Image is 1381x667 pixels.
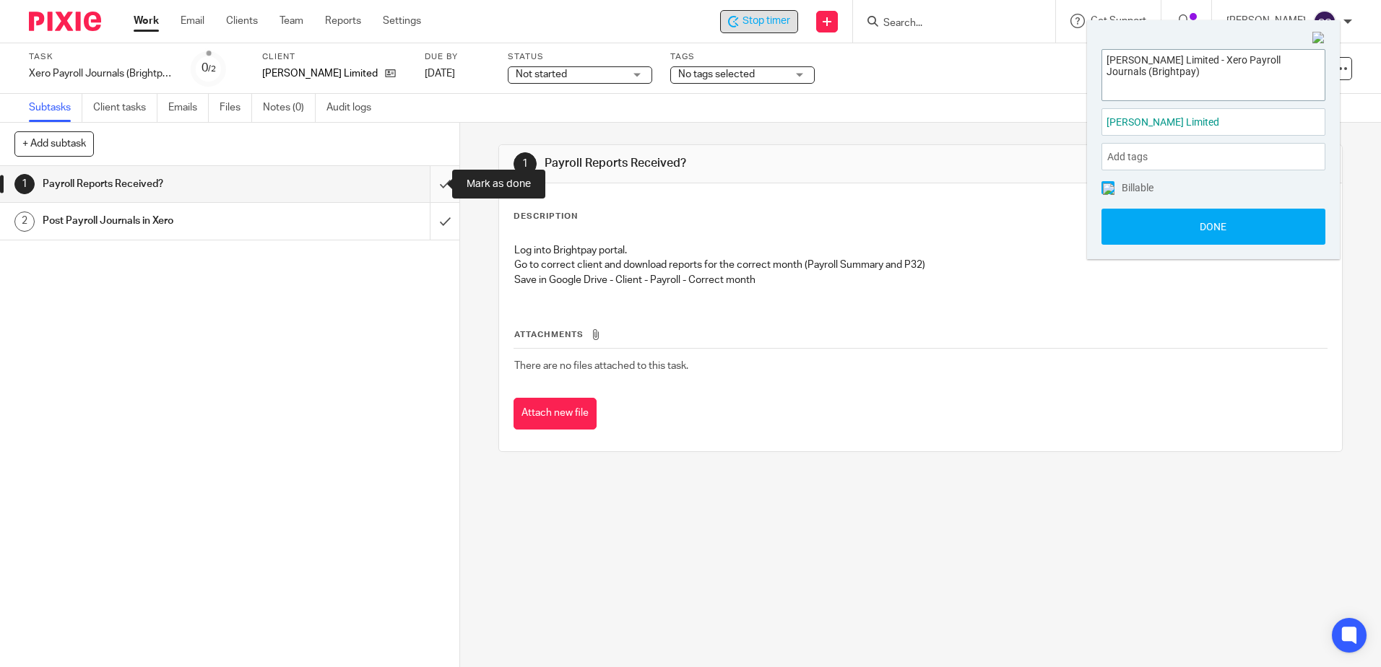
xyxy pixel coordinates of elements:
a: Reports [325,14,361,28]
label: Tags [670,51,815,63]
a: Emails [168,94,209,122]
span: Attachments [514,331,584,339]
a: Files [220,94,252,122]
p: Save in Google Drive - Client - Payroll - Correct month [514,273,1326,287]
h1: Payroll Reports Received? [43,173,291,195]
p: Go to correct client and download reports for the correct month (Payroll Summary and P32) [514,258,1326,272]
div: 1 [514,152,537,175]
h1: Post Payroll Journals in Xero [43,210,291,232]
p: [PERSON_NAME] [1226,14,1306,28]
a: Audit logs [326,94,382,122]
h1: Payroll Reports Received? [545,156,951,171]
a: Clients [226,14,258,28]
a: Work [134,14,159,28]
p: Description [514,211,578,222]
div: 0 [202,60,216,77]
label: Task [29,51,173,63]
p: [PERSON_NAME] Limited [262,66,378,81]
small: /2 [208,65,216,73]
span: Get Support [1091,16,1146,26]
span: No tags selected [678,69,755,79]
span: [DATE] [425,69,455,79]
button: Attach new file [514,398,597,430]
span: Add tags [1107,146,1155,168]
label: Due by [425,51,490,63]
a: Notes (0) [263,94,316,122]
img: svg%3E [1313,10,1336,33]
label: Client [262,51,407,63]
input: Search [882,17,1012,30]
span: Stop timer [743,14,790,29]
img: Pixie [29,12,101,31]
button: Done [1101,209,1325,245]
textarea: [PERSON_NAME] Limited - Xero Payroll Journals (Brightpay) [1102,50,1325,97]
span: Not started [516,69,567,79]
span: There are no files attached to this task. [514,361,688,371]
label: Status [508,51,652,63]
img: checked.png [1103,183,1114,195]
a: Client tasks [93,94,157,122]
a: Settings [383,14,421,28]
span: Billable [1122,183,1153,193]
div: Xero Payroll Journals (Brightpay) [29,66,173,81]
a: Email [181,14,204,28]
div: 2 [14,212,35,232]
button: + Add subtask [14,131,94,156]
p: Log into Brightpay portal. [514,243,1326,258]
div: Project: Jo Alexander Limited [1101,108,1325,136]
a: Team [280,14,303,28]
span: [PERSON_NAME] Limited [1107,115,1289,130]
a: Subtasks [29,94,82,122]
div: Jo Alexander Limited - Xero Payroll Journals (Brightpay) [720,10,798,33]
img: Close [1312,32,1325,45]
div: 1 [14,174,35,194]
